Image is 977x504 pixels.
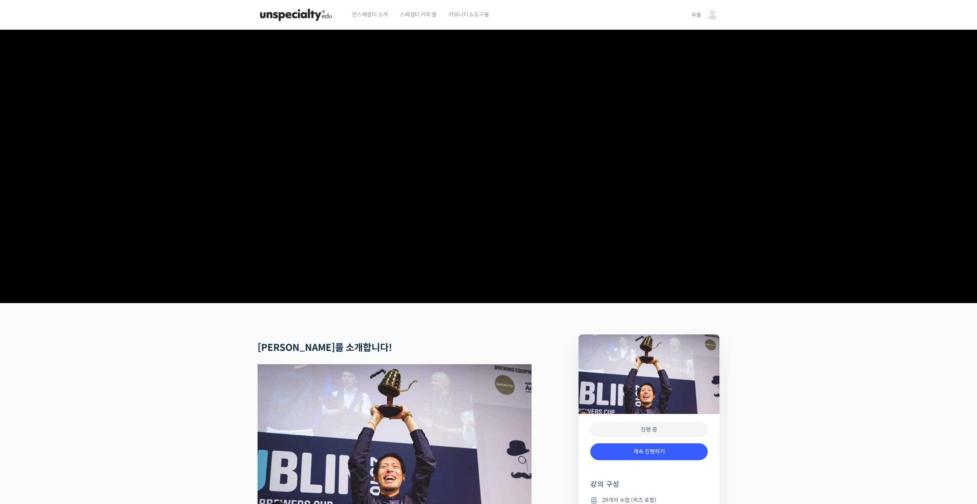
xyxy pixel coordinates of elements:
h2: [PERSON_NAME]를 소개합니다! [258,342,537,354]
a: 계속 진행하기 [590,443,708,460]
span: 우동 [691,11,701,18]
h4: 강의 구성 [590,480,708,495]
div: 진행 중 [590,422,708,438]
